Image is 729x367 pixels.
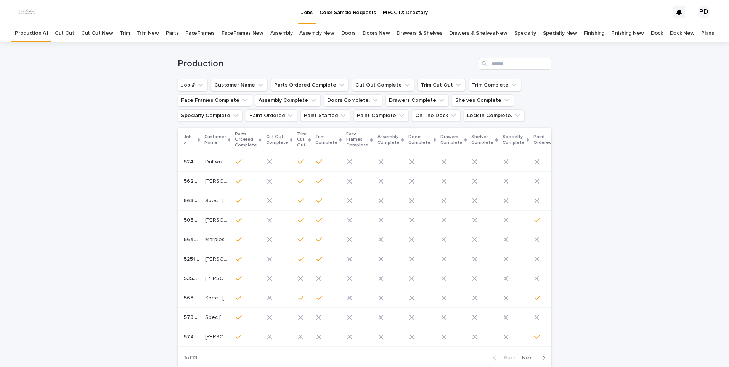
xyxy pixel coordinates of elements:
p: Crossland Game House [205,254,229,262]
a: FaceFrames New [222,24,263,42]
button: Parts Ordered Complete [271,79,349,91]
button: On The Dock [412,109,461,122]
a: Specialty New [543,24,577,42]
a: Trim [120,24,130,42]
p: 5638-F2 [184,293,201,301]
button: Next [519,354,551,361]
a: FaceFrames [185,24,215,42]
tr: 5052-A25052-A2 [PERSON_NAME][PERSON_NAME] [178,211,677,230]
a: Parts [166,24,178,42]
a: Specialty [514,24,536,42]
p: [PERSON_NAME] [205,332,229,340]
a: Trim New [136,24,159,42]
button: Trim Cut Out [417,79,466,91]
button: Paint Started [300,109,350,122]
p: 5052-A2 [184,216,201,224]
span: Back [499,355,516,361]
a: Assembly New [299,24,334,42]
button: Shelves Complete [452,94,514,106]
a: Cut Out [55,24,74,42]
p: 5251-F1 [184,254,201,262]
p: Driftwood Modern [205,157,229,165]
button: Specialty Complete [178,109,243,122]
p: 5749-F1 [184,332,201,340]
p: 5643-F1 [184,235,201,243]
input: Search [479,58,551,70]
button: Paint Complete [353,109,409,122]
tr: 5734-F15734-F1 Spec [STREET_ADDRESS]Spec [STREET_ADDRESS] [178,308,677,327]
p: Paint Ordered [533,133,552,147]
p: Spec - 41 Tennis Lane [205,196,229,204]
button: Lock In Complete. [464,109,525,122]
p: Marples [205,235,226,243]
a: Dock [651,24,663,42]
button: Assembly Complete [255,94,321,106]
button: Cut Out Complete [352,79,414,91]
button: Job # [178,79,208,91]
img: dhEtdSsQReaQtgKTuLrt [15,5,39,20]
tr: 5749-F15749-F1 [PERSON_NAME][PERSON_NAME] [178,327,677,347]
p: Katee Haile [205,216,229,224]
p: Specialty Complete [503,133,525,147]
p: 5638-F1 [184,196,201,204]
p: Trim Cut Out [297,130,307,150]
tr: 5251-F15251-F1 [PERSON_NAME] Game House[PERSON_NAME] Game House [178,249,677,269]
button: Drawers Complete [385,94,449,106]
tr: 5638-F25638-F2 Spec - [STREET_ADDRESS]Spec - [STREET_ADDRESS] [178,288,677,308]
a: Cut Out New [81,24,113,42]
p: Shelves Complete [471,133,493,147]
a: Finishing [584,24,604,42]
p: McDonald, RW [205,274,229,282]
tr: 5624-F15624-F1 [PERSON_NAME][PERSON_NAME] [178,172,677,191]
button: Face Frames Complete [178,94,252,106]
p: Cantu, Ismael [205,177,229,185]
p: Job # [184,133,196,147]
button: Paint Ordered [246,109,297,122]
p: Face Frames Complete [346,130,368,150]
p: Trim Complete [315,133,337,147]
a: Doors New [363,24,390,42]
button: Doors Complete. [324,94,382,106]
span: Next [522,355,539,361]
a: Plans [701,24,714,42]
p: 5734-F1 [184,313,201,321]
tr: 5241-F15241-F1 Driftwood ModernDriftwood Modern [178,152,677,172]
p: 5624-F1 [184,177,201,185]
tr: 5350-A15350-A1 [PERSON_NAME][PERSON_NAME] [178,269,677,288]
button: Trim Complete [469,79,521,91]
p: Assembly Complete [377,133,400,147]
div: PD [698,6,710,18]
p: 5350-A1 [184,274,201,282]
p: Parts Ordered Complete [235,130,257,150]
button: Back [487,354,519,361]
p: Spec - 41 Tennis Lane [205,293,229,301]
p: Customer Name [204,133,226,147]
a: Production All [15,24,48,42]
tr: 5643-F15643-F1 MarplesMarples [178,230,677,249]
p: Drawers Complete [440,133,462,147]
p: Doors Complete. [408,133,432,147]
a: Drawers & Shelves New [449,24,507,42]
tr: 5638-F15638-F1 Spec - [STREET_ADDRESS]Spec - [STREET_ADDRESS] [178,191,677,211]
a: Dock New [670,24,695,42]
p: 5241-F1 [184,157,201,165]
p: Cut Out Complete [266,133,288,147]
a: Assembly [270,24,293,42]
button: Customer Name [211,79,268,91]
a: Drawers & Shelves [397,24,442,42]
a: Finishing New [611,24,644,42]
a: Doors [341,24,356,42]
h1: Production [178,58,476,69]
p: Spec 79 Racquet Club Lane [205,313,229,321]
